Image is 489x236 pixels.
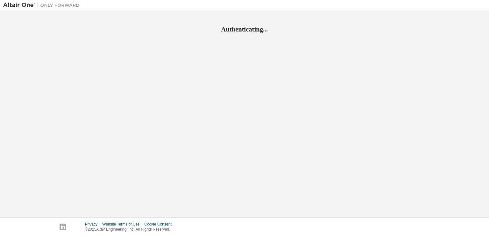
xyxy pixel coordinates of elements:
[3,25,486,33] h2: Authenticating...
[85,222,102,227] div: Privacy
[85,227,175,232] p: © 2025 Altair Engineering, Inc. All Rights Reserved.
[102,222,144,227] div: Website Terms of Use
[3,2,83,8] img: Altair One
[60,224,66,230] img: linkedin.svg
[144,222,175,227] div: Cookie Consent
